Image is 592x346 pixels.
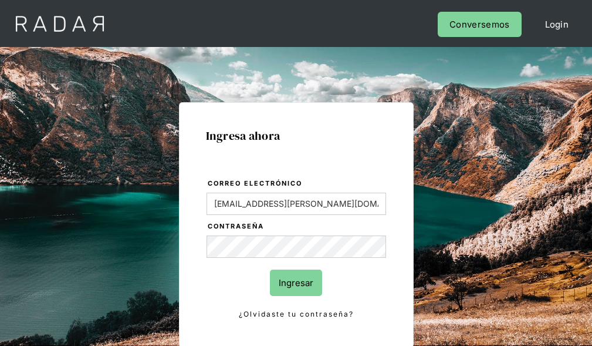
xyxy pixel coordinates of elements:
a: ¿Olvidaste tu contraseña? [207,308,386,321]
h1: Ingresa ahora [206,129,387,142]
label: Contraseña [208,221,386,233]
input: Ingresar [270,270,322,296]
a: Conversemos [438,12,521,37]
form: Login Form [206,177,387,321]
label: Correo electrónico [208,178,386,190]
a: Login [533,12,581,37]
input: bruce@wayne.com [207,193,386,215]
